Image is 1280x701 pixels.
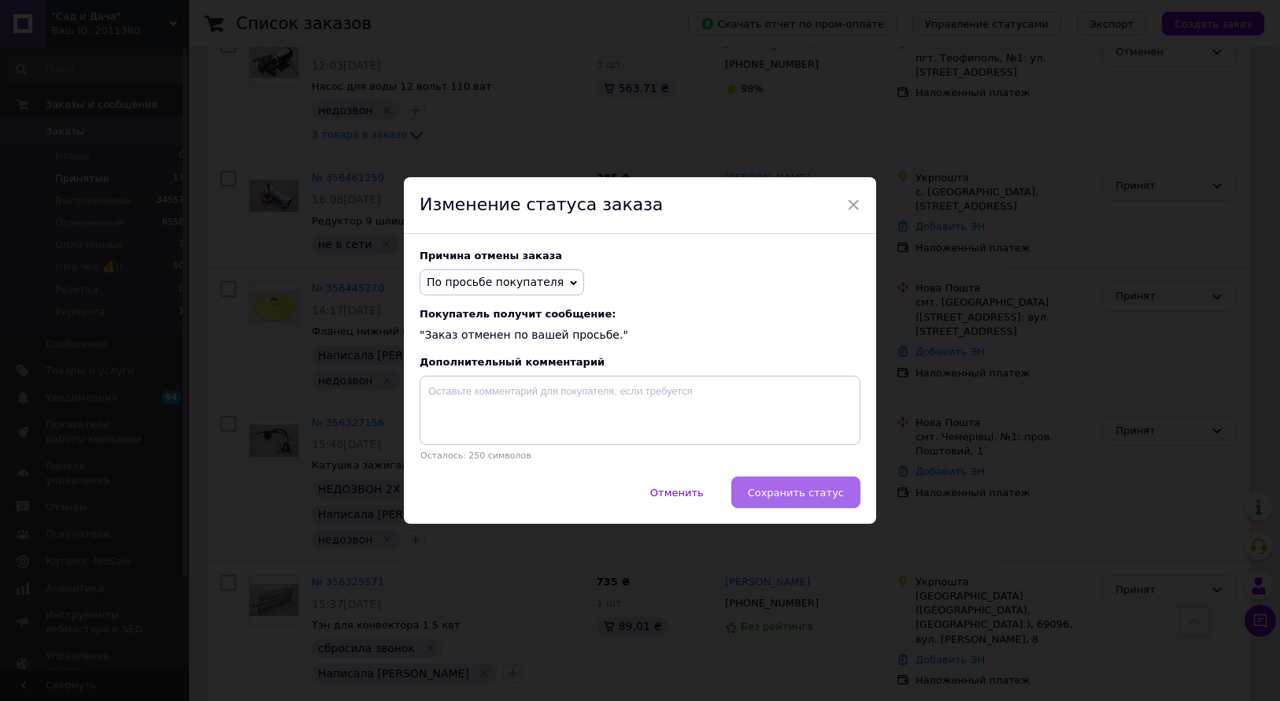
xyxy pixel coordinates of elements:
[420,356,860,368] div: Дополнительный комментарий
[634,477,720,508] button: Отменить
[427,276,564,288] span: По просьбе покупателя
[748,487,844,499] span: Сохранить статус
[846,191,860,218] span: ×
[420,308,860,320] span: Покупатель получит сообщение:
[420,308,860,343] div: "Заказ отменен по вашей просьбе."
[650,487,704,499] span: Отменить
[420,250,860,261] div: Причина отмены заказа
[420,451,860,461] p: Осталось: 250 символов
[731,477,860,508] button: Сохранить статус
[404,177,876,234] div: Изменение статуса заказа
